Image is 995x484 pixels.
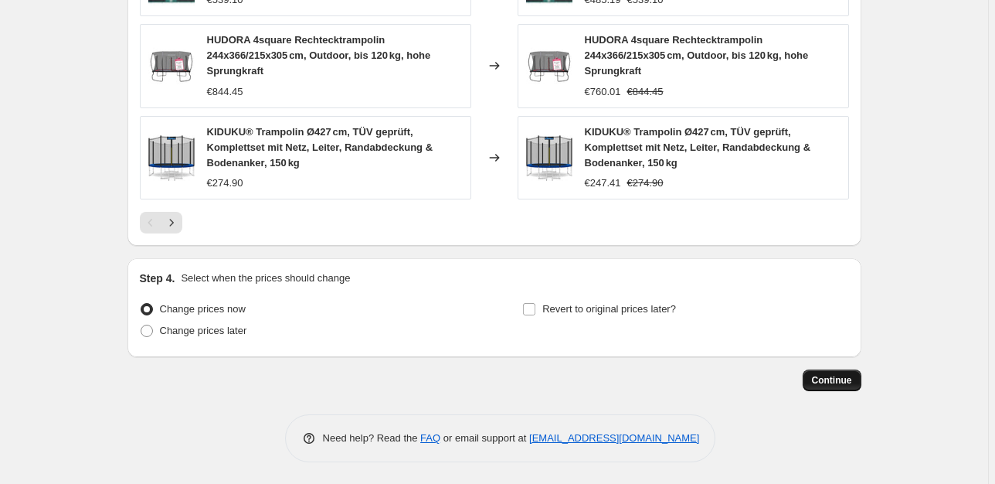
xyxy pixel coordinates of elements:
[207,84,243,100] div: €844.45
[323,432,421,444] span: Need help? Read the
[812,374,852,387] span: Continue
[585,126,811,169] span: KIDUKU® Trampolin Ø427 cm, TÜV geprüft, Komplettset mit Netz, Leiter, Randabdeckung & Bodenanker,...
[627,176,664,191] strike: €274.90
[585,34,809,77] span: HUDORA 4square Rechtecktrampolin 244x366/215x305 cm, Outdoor, bis 120 kg, hohe Sprungkraft
[160,303,246,315] span: Change prices now
[440,432,529,444] span: or email support at
[148,43,195,89] img: 91Dr9P88cHL_80x.jpg
[526,43,572,89] img: 91Dr9P88cHL_80x.jpg
[542,303,676,315] span: Revert to original prices later?
[585,176,621,191] div: €247.41
[161,212,182,233] button: Next
[207,126,433,169] span: KIDUKU® Trampolin Ø427 cm, TÜV geprüft, Komplettset mit Netz, Leiter, Randabdeckung & Bodenanker,...
[148,135,195,181] img: A14TcPScYwL_80x.jpg
[207,176,243,191] div: €274.90
[420,432,440,444] a: FAQ
[526,135,572,181] img: A14TcPScYwL_80x.jpg
[803,370,861,391] button: Continue
[160,325,247,336] span: Change prices later
[529,432,699,444] a: [EMAIL_ADDRESS][DOMAIN_NAME]
[585,84,621,100] div: €760.01
[140,212,182,233] nav: Pagination
[140,271,175,286] h2: Step 4.
[181,271,350,286] p: Select when the prices should change
[207,34,431,77] span: HUDORA 4square Rechtecktrampolin 244x366/215x305 cm, Outdoor, bis 120 kg, hohe Sprungkraft
[627,84,664,100] strike: €844.45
